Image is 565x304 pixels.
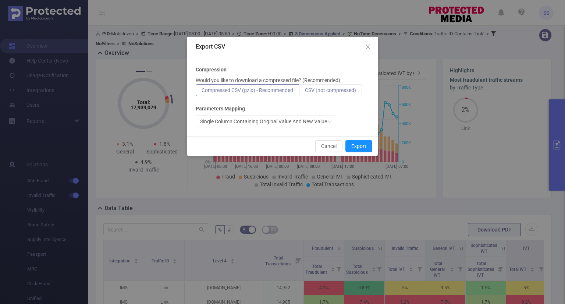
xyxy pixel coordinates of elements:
[315,140,342,152] button: Cancel
[196,77,340,84] p: Would you like to download a compressed file? (Recommended)
[358,37,378,57] button: Close
[305,87,356,93] span: CSV (not compressed)
[196,105,245,113] b: Parameters Mapping
[196,66,227,74] b: Compression
[200,116,327,127] div: Single Column Containing Original Value And New Value
[345,140,372,152] button: Export
[196,43,369,51] div: Export CSV
[365,44,371,50] i: icon: close
[202,87,293,93] span: Compressed CSV (gzip) - Recommended
[327,119,332,124] i: icon: down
